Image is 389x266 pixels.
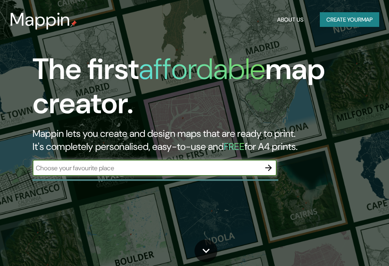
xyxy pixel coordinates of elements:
h3: Mappin [10,9,70,30]
h2: Mappin lets you create and design maps that are ready to print. It's completely personalised, eas... [33,127,344,153]
input: Choose your favourite place [33,163,260,173]
iframe: Help widget launcher [317,234,380,257]
h1: The first map creator. [33,52,344,127]
h1: affordable [139,50,265,88]
h5: FREE [224,140,245,153]
button: Create yourmap [320,12,379,27]
img: mappin-pin [70,20,77,27]
button: About Us [274,12,307,27]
